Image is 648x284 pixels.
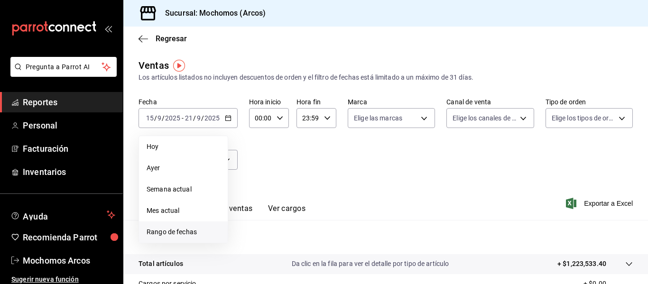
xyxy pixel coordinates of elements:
span: Inventarios [23,165,115,178]
button: open_drawer_menu [104,25,112,32]
span: Rango de fechas [147,227,220,237]
span: / [193,114,196,122]
span: Ayuda [23,209,103,220]
span: Semana actual [147,184,220,194]
div: Ventas [139,58,169,73]
p: + $1,223,533.40 [557,259,606,269]
span: - [182,114,184,122]
button: Regresar [139,34,187,43]
span: Elige los tipos de orden [552,113,615,123]
span: Elige las marcas [354,113,402,123]
span: Pregunta a Parrot AI [26,62,102,72]
span: Elige los canales de venta [453,113,516,123]
img: Tooltip marker [173,60,185,72]
p: Total artículos [139,259,183,269]
label: Marca [348,99,435,105]
span: Regresar [156,34,187,43]
span: Recomienda Parrot [23,231,115,244]
input: -- [185,114,193,122]
label: Hora inicio [249,99,289,105]
input: -- [146,114,154,122]
div: Los artículos listados no incluyen descuentos de orden y el filtro de fechas está limitado a un m... [139,73,633,82]
input: -- [196,114,201,122]
button: Exportar a Excel [568,198,633,209]
label: Tipo de orden [546,99,633,105]
span: / [154,114,157,122]
input: -- [157,114,162,122]
label: Hora fin [296,99,336,105]
input: ---- [165,114,181,122]
label: Fecha [139,99,238,105]
span: / [201,114,204,122]
span: Ayer [147,163,220,173]
input: ---- [204,114,220,122]
span: Personal [23,119,115,132]
h3: Sucursal: Mochomos (Arcos) [157,8,266,19]
label: Canal de venta [446,99,534,105]
p: Da clic en la fila para ver el detalle por tipo de artículo [292,259,449,269]
button: Ver ventas [215,204,253,220]
button: Pregunta a Parrot AI [10,57,117,77]
span: Facturación [23,142,115,155]
div: navigation tabs [154,204,305,220]
button: Ver cargos [268,204,306,220]
a: Pregunta a Parrot AI [7,69,117,79]
p: Resumen [139,231,633,243]
span: Reportes [23,96,115,109]
span: / [162,114,165,122]
span: Mochomos Arcos [23,254,115,267]
span: Hoy [147,142,220,152]
span: Mes actual [147,206,220,216]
